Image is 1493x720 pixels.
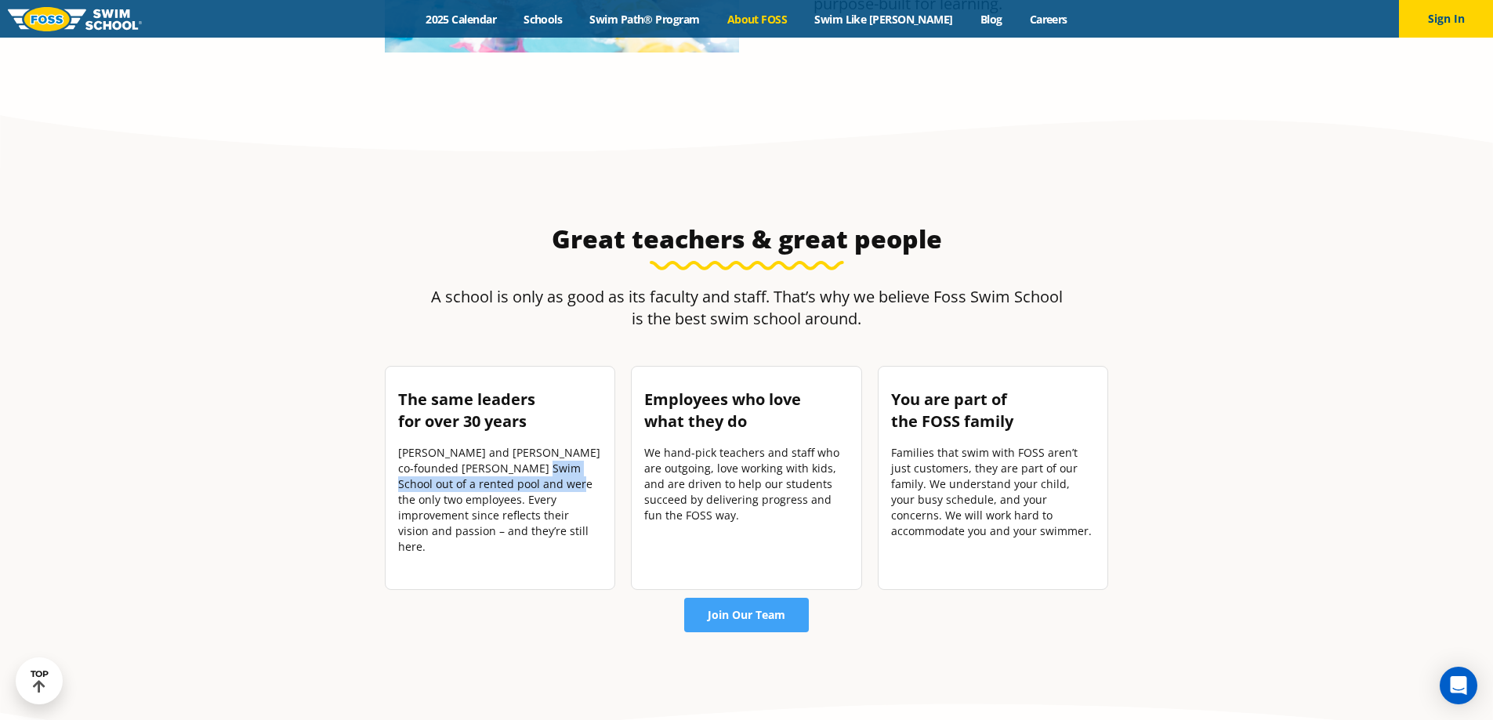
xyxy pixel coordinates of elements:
a: Schools [510,12,576,27]
p: We hand-pick teachers and staff who are outgoing, love working with kids, and are driven to help ... [644,445,849,523]
p: [PERSON_NAME] and [PERSON_NAME] co-founded [PERSON_NAME] Swim School out of a rented pool and wer... [398,445,603,555]
a: Swim Path® Program [576,12,713,27]
p: A school is only as good as its faculty and staff. That’s why we believe Foss Swim School is the ... [428,286,1066,330]
div: Open Intercom Messenger [1440,667,1477,704]
span: Join Our Team [708,610,785,621]
b: The same leaders for over 30 years [398,389,535,432]
div: TOP [31,669,49,693]
a: Careers [1016,12,1081,27]
img: FOSS Swim School Logo [8,7,142,31]
a: 2025 Calendar [412,12,510,27]
a: Join Our Team [684,598,809,632]
a: Swim Like [PERSON_NAME] [801,12,967,27]
a: About FOSS [713,12,801,27]
a: Blog [966,12,1016,27]
div: Families that swim with FOSS aren’t just customers, they are part of our family. We understand yo... [891,445,1096,539]
h3: Great teachers & great people [377,223,1117,255]
b: Employees who love what they do [644,389,801,432]
strong: You are part of the FOSS family [891,389,1013,432]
